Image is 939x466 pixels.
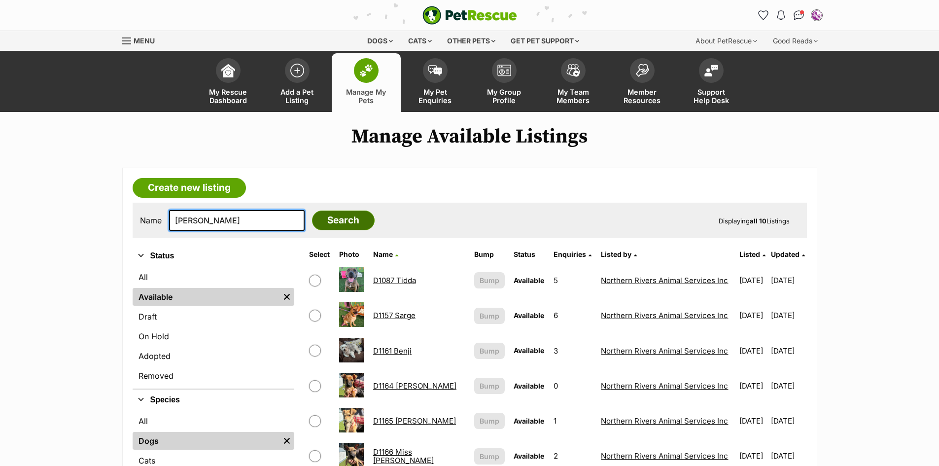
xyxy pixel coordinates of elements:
a: D1157 Sarge [373,311,416,320]
a: Northern Rivers Animal Services Inc [601,451,728,461]
span: My Team Members [551,88,595,105]
a: Dogs [133,432,279,450]
td: [DATE] [771,369,805,403]
a: Support Help Desk [677,53,746,112]
a: Remove filter [279,432,294,450]
button: Bump [474,448,504,465]
span: Displaying Listings [719,217,790,225]
div: Other pets [440,31,502,51]
div: Dogs [360,31,400,51]
span: My Rescue Dashboard [206,88,250,105]
button: Bump [474,343,504,359]
input: Search [312,211,375,230]
td: 1 [550,404,596,438]
a: My Rescue Dashboard [194,53,263,112]
span: Menu [134,36,155,45]
span: Available [514,276,544,285]
img: chat-41dd97257d64d25036548639549fe6c8038ab92f7586957e7f3b1b290dea8141.svg [794,10,804,20]
a: Northern Rivers Animal Services Inc [601,416,728,426]
a: Remove filter [279,288,294,306]
span: Bump [480,311,499,321]
button: Bump [474,308,504,324]
span: My Group Profile [482,88,526,105]
a: Updated [771,250,805,258]
a: Favourites [756,7,771,23]
td: 5 [550,263,596,297]
span: Bump [480,451,499,462]
a: D1165 [PERSON_NAME] [373,416,456,426]
a: Manage My Pets [332,53,401,112]
span: Listed by [601,250,631,258]
span: Available [514,346,544,355]
a: D1087 Tidda [373,276,416,285]
td: 6 [550,298,596,332]
td: [DATE] [735,369,770,403]
span: Bump [480,416,499,426]
button: My account [809,7,825,23]
span: Updated [771,250,800,258]
span: Available [514,311,544,320]
span: Manage My Pets [344,88,388,105]
div: Get pet support [504,31,586,51]
div: Good Reads [766,31,825,51]
span: Support Help Desk [689,88,733,105]
span: Member Resources [620,88,664,105]
a: All [133,268,294,286]
td: [DATE] [735,404,770,438]
a: Northern Rivers Animal Services Inc [601,346,728,356]
a: My Pet Enquiries [401,53,470,112]
div: Cats [401,31,439,51]
img: team-members-icon-5396bd8760b3fe7c0b43da4ab00e1e3bb1a5d9ba89233759b79545d2d3fc5d0d.svg [566,64,580,77]
span: Bump [480,275,499,286]
img: logo-e224e6f780fb5917bec1dbf3a21bbac754714ae5b6737aabdf751b685950b380.svg [422,6,517,25]
strong: all 10 [750,217,766,225]
img: dashboard-icon-eb2f2d2d3e046f16d808141f083e7271f6b2e854fb5c12c21221c1fb7104beca.svg [221,64,235,77]
button: Bump [474,413,504,429]
th: Photo [335,247,368,262]
a: Conversations [791,7,807,23]
a: Northern Rivers Animal Services Inc [601,381,728,391]
td: [DATE] [771,263,805,297]
a: Available [133,288,279,306]
span: My Pet Enquiries [413,88,457,105]
a: D1161 Benji [373,346,412,356]
span: Listed [739,250,760,258]
td: [DATE] [771,334,805,368]
img: Northern Rivers Animal Services Inc profile pic [812,10,822,20]
ul: Account quick links [756,7,825,23]
a: Removed [133,367,294,385]
th: Select [305,247,334,262]
a: All [133,412,294,430]
a: My Group Profile [470,53,539,112]
a: Menu [122,31,162,49]
img: pet-enquiries-icon-7e3ad2cf08bfb03b45e93fb7055b45f3efa6380592205ae92323e6603595dc1f.svg [428,65,442,76]
label: Name [140,216,162,225]
a: Add a Pet Listing [263,53,332,112]
span: Add a Pet Listing [275,88,319,105]
th: Status [510,247,549,262]
img: help-desk-icon-fdf02630f3aa405de69fd3d07c3f3aa587a6932b1a1747fa1d2bba05be0121f9.svg [704,65,718,76]
a: Name [373,250,398,258]
img: manage-my-pets-icon-02211641906a0b7f246fdf0571729dbe1e7629f14944591b6c1af311fb30b64b.svg [359,64,373,77]
a: My Team Members [539,53,608,112]
td: [DATE] [771,404,805,438]
button: Bump [474,378,504,394]
a: Enquiries [554,250,591,258]
span: Name [373,250,393,258]
td: [DATE] [735,334,770,368]
span: Bump [480,381,499,391]
td: 0 [550,369,596,403]
div: Status [133,266,294,389]
a: Listed [739,250,765,258]
img: group-profile-icon-3fa3cf56718a62981997c0bc7e787c4b2cf8bcc04b72c1350f741eb67cf2f40e.svg [497,65,511,76]
th: Bump [470,247,508,262]
a: PetRescue [422,6,517,25]
a: D1166 Miss [PERSON_NAME] [373,447,434,465]
img: add-pet-listing-icon-0afa8454b4691262ce3f59096e99ab1cd57d4a30225e0717b998d2c9b9846f56.svg [290,64,304,77]
div: About PetRescue [689,31,764,51]
a: Draft [133,308,294,325]
a: Listed by [601,250,637,258]
a: Create new listing [133,178,246,198]
span: Available [514,382,544,390]
td: [DATE] [735,263,770,297]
